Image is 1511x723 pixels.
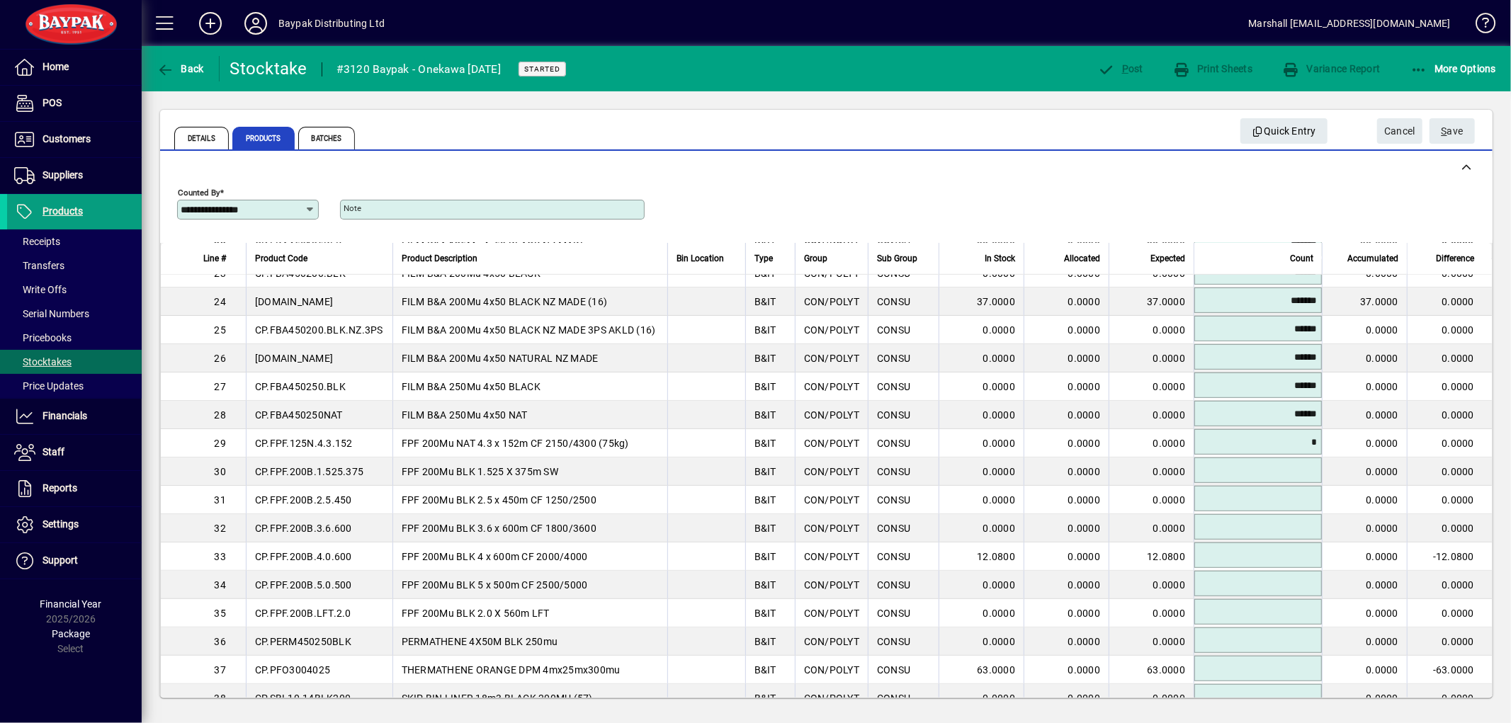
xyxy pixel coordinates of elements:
span: 0.0000 [1153,523,1186,534]
button: Cancel [1377,118,1422,144]
div: Line # [179,251,239,266]
span: CON/POLYT [804,268,859,279]
td: -63.0000 [1407,656,1492,684]
span: Started [524,64,560,74]
td: 0.0000 [1407,571,1492,599]
span: Details [174,127,229,149]
span: 38 [215,693,227,704]
span: Receipts [14,236,60,247]
span: 26 [215,353,227,364]
span: [DOMAIN_NAME] [255,353,333,364]
a: Reports [7,471,142,506]
td: 0.0000 [1024,288,1109,316]
span: CON/POLYT [804,324,859,336]
span: CON/POLYT [804,523,859,534]
span: 37.0000 [1147,296,1185,307]
a: Pricebooks [7,326,142,350]
td: 0.0000 [939,344,1024,372]
span: 0.0000 [1153,608,1186,619]
span: FPF 200Mu BLK 1.525 X 375m SW [402,466,558,477]
div: 0.0000 [1331,493,1398,507]
span: Cancel [1384,120,1415,143]
span: CON/POLYT [804,664,859,676]
td: 0.0000 [1024,656,1109,684]
td: 0.0000 [1407,344,1492,372]
td: 0.0000 [1407,627,1492,656]
td: 0.0000 [939,316,1024,344]
mat-label: Counted By [178,188,220,198]
span: CP.FPF.200B.4.0.600 [255,551,352,562]
span: 63.0000 [1147,664,1185,676]
a: Price Updates [7,374,142,398]
div: 0.0000 [1331,634,1398,649]
button: More Options [1407,56,1500,81]
td: 0.0000 [1024,401,1109,429]
span: B&IT [754,551,776,562]
span: 0.0000 [1153,636,1186,647]
span: Financials [43,410,87,421]
span: CONSU [877,551,910,562]
span: CP.PERM450250BLK [255,636,351,647]
span: More Options [1410,63,1497,74]
span: B&IT [754,494,776,506]
span: B&IT [754,523,776,534]
span: Group [804,251,827,266]
span: PERMATHENE 4X50M BLK 250mu [402,636,558,647]
button: Profile [233,11,278,36]
span: [DOMAIN_NAME] [255,296,333,307]
button: Back [153,56,208,81]
span: CONSU [877,664,910,676]
div: 0.0000 [1331,691,1398,705]
span: CP.FBA450250.BLK [255,381,346,392]
a: Stocktakes [7,350,142,374]
span: CP.FPF.200B.1.525.375 [255,466,363,477]
span: Bin Location [677,251,724,266]
span: FPF 200Mu NAT 4.3 x 152m CF 2150/4300 (75kg) [402,438,629,449]
span: Customers [43,133,91,144]
span: CONSU [877,409,910,421]
div: 0.0000 [1331,465,1398,479]
span: 0.0000 [1153,353,1186,364]
td: 0.0000 [939,401,1024,429]
a: Suppliers [7,158,142,193]
td: 0.0000 [939,486,1024,514]
td: -12.0800 [1407,542,1492,571]
div: 0.0000 [1331,578,1398,592]
span: Batches [298,127,356,149]
span: Reports [43,482,77,494]
span: Allocated [1064,251,1100,266]
span: 0.0000 [1153,494,1186,506]
div: Stocktake [230,57,307,80]
td: 0.0000 [1024,627,1109,656]
span: Write Offs [14,284,67,295]
span: CON/POLYT [804,381,859,392]
span: CONSU [877,353,910,364]
span: 0.0000 [1153,381,1186,392]
span: B&IT [754,268,776,279]
span: CONSU [877,636,910,647]
span: CONSU [877,693,910,704]
div: 0.0000 [1331,380,1398,394]
span: 0.0000 [1153,324,1186,336]
a: Financials [7,399,142,434]
td: 0.0000 [1407,514,1492,542]
span: FPF 200Mu BLK 2.0 X 560m LFT [402,608,550,619]
span: Serial Numbers [14,308,89,319]
div: Type [754,251,786,266]
span: CON/POLYT [804,608,859,619]
span: CONSU [877,608,910,619]
span: Type [754,251,773,266]
app-page-header-button: Back [142,56,220,81]
div: Group [804,251,859,266]
span: Expected [1150,251,1185,266]
div: 0.0000 [1331,351,1398,365]
span: CP.SBL10.14BLK200 [255,693,351,704]
span: Suppliers [43,169,83,181]
td: 0.0000 [939,514,1024,542]
span: 24 [215,296,227,307]
button: Quick Entry [1240,118,1328,144]
span: CON/POLYT [804,353,859,364]
span: 34 [215,579,227,591]
span: Price Updates [14,380,84,392]
td: 0.0000 [1407,429,1492,457]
